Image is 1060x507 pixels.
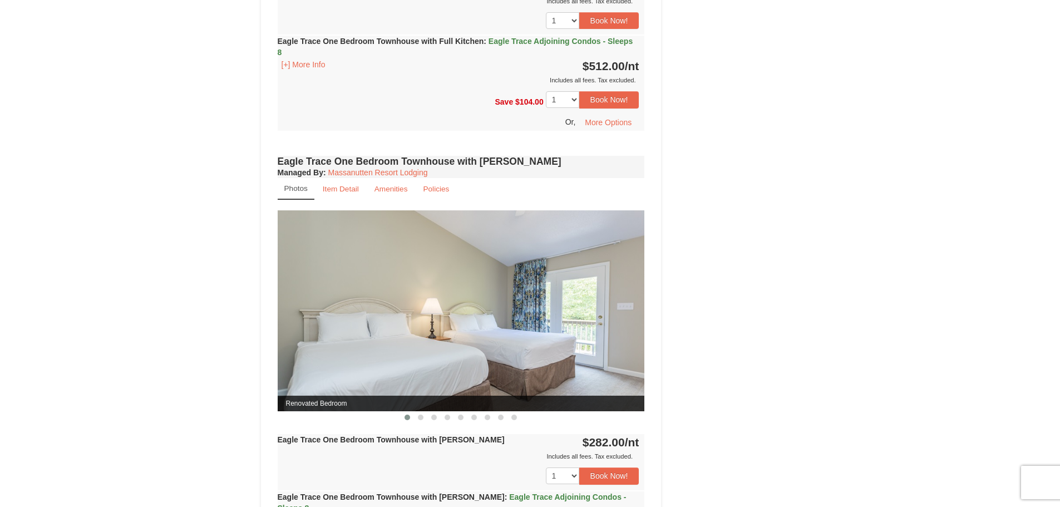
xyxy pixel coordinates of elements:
strong: Eagle Trace One Bedroom Townhouse with Full Kitchen [278,37,633,57]
button: Book Now! [579,91,639,108]
strong: : [278,168,326,177]
small: Item Detail [323,185,359,193]
a: Massanutten Resort Lodging [328,168,428,177]
span: /nt [625,436,639,449]
span: : [484,37,486,46]
span: Save [495,97,513,106]
button: Book Now! [579,467,639,484]
span: /nt [625,60,639,72]
button: Book Now! [579,12,639,29]
button: More Options [578,114,639,131]
button: [+] More Info [278,58,329,71]
strong: $282.00 [583,436,639,449]
a: Policies [416,178,456,200]
div: Includes all fees. Tax excluded. [278,451,639,462]
span: $512.00 [583,60,625,72]
a: Item Detail [315,178,366,200]
span: Or, [565,117,576,126]
small: Policies [423,185,449,193]
h4: Eagle Trace One Bedroom Townhouse with [PERSON_NAME] [278,156,645,167]
a: Photos [278,178,314,200]
span: Renovated Bedroom [278,396,645,411]
strong: Eagle Trace One Bedroom Townhouse with [PERSON_NAME] [278,435,505,444]
img: Renovated Bedroom [278,210,645,411]
small: Photos [284,184,308,193]
span: : [505,493,507,501]
span: $104.00 [515,97,544,106]
a: Amenities [367,178,415,200]
span: Managed By [278,168,323,177]
small: Amenities [374,185,408,193]
div: Includes all fees. Tax excluded. [278,75,639,86]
